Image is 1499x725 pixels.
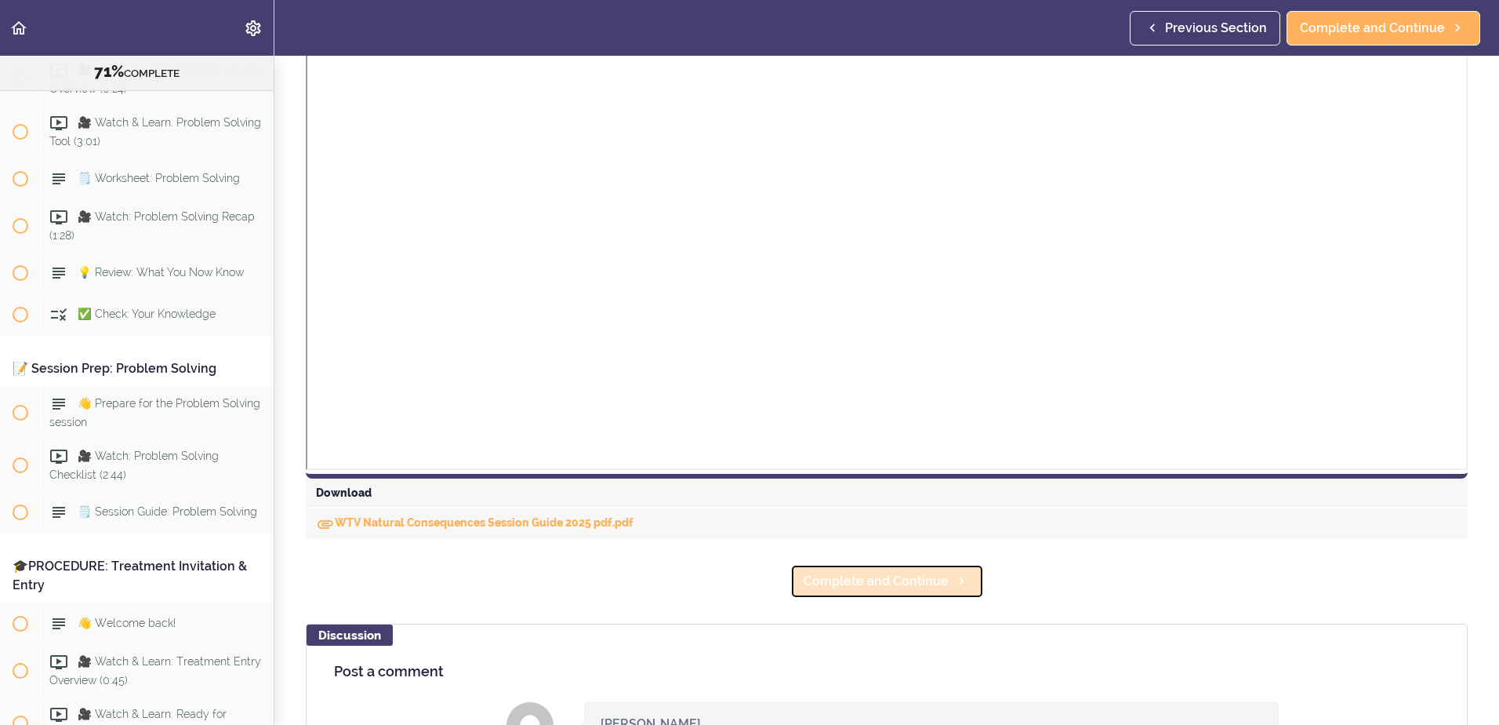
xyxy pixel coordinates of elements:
[804,572,949,591] span: Complete and Continue
[9,19,28,38] svg: Back to course curriculum
[78,172,240,184] span: 🗒️ Worksheet: Problem Solving
[306,479,1468,508] div: Download
[1287,11,1480,46] a: Complete and Continue
[1165,19,1267,38] span: Previous Section
[78,505,257,518] span: 🗒️ Session Guide: Problem Solving
[334,664,1439,679] h4: Post a comment
[307,625,393,646] div: Discussion
[78,308,216,320] span: ✅ Check: Your Knowledge
[49,450,219,480] span: 🎥 Watch: Problem Solving Checklist (2:44)
[316,515,335,534] svg: Download
[49,655,261,686] span: 🎥 Watch & Learn: Treatment Entry Overview (0:45)
[78,266,244,279] span: 💡 Review: What You Now Know
[49,397,260,428] span: 👋 Prepare for the Problem Solving session
[20,62,254,82] div: COMPLETE
[244,19,263,38] svg: Settings Menu
[1130,11,1280,46] a: Previous Section
[316,516,633,529] a: DownloadWTV Natural Consequences Session Guide 2025 pdf.pdf
[790,564,984,599] a: Complete and Continue
[49,210,255,241] span: 🎥 Watch: Problem Solving Recap (1:28)
[49,116,261,147] span: 🎥 Watch & Learn: Problem Solving Tool (3:01)
[1300,19,1445,38] span: Complete and Continue
[94,62,124,81] span: 71%
[78,617,176,629] span: 👋 Welcome back!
